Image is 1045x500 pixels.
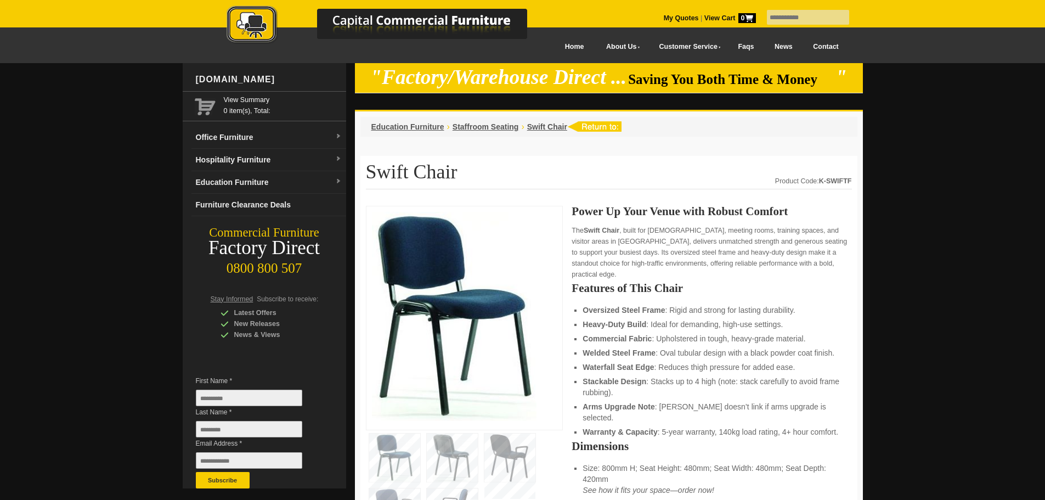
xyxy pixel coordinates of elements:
div: Factory Direct [183,240,346,256]
img: return to [567,121,622,132]
a: About Us [594,35,647,59]
a: View Summary [224,94,342,105]
li: › [521,121,524,132]
a: My Quotes [664,14,699,22]
a: Customer Service [647,35,727,59]
span: First Name * [196,375,319,386]
input: First Name * [196,390,302,406]
span: Email Address * [196,438,319,449]
strong: Warranty & Capacity [583,428,657,436]
strong: Oversized Steel Frame [583,306,665,314]
li: : Rigid and strong for lasting durability. [583,305,840,316]
a: Swift Chair [527,122,567,131]
span: Subscribe to receive: [257,295,318,303]
strong: Swift Chair [584,227,619,234]
a: Education Furniture [371,122,444,131]
em: "Factory/Warehouse Direct ... [370,66,626,88]
h1: Swift Chair [366,161,852,189]
a: Staffroom Seating [453,122,519,131]
div: 0800 800 507 [183,255,346,276]
strong: View Cart [704,14,756,22]
li: › [447,121,450,132]
span: Stay Informed [211,295,253,303]
li: : Stacks up to 4 high (note: stack carefully to avoid frame rubbing). [583,376,840,398]
span: Saving You Both Time & Money [628,72,834,87]
img: dropdown [335,178,342,185]
a: View Cart0 [702,14,755,22]
span: Last Name * [196,407,319,418]
li: : Upholstered in tough, heavy-grade material. [583,333,840,344]
li: : Reduces thigh pressure for added ease. [583,362,840,373]
a: Faqs [728,35,765,59]
li: Size: 800mm H; Seat Height: 480mm; Seat Width: 480mm; Seat Depth: 420mm [583,463,840,496]
span: 0 [738,13,756,23]
li: : [PERSON_NAME] doesn’t link if arms upgrade is selected. [583,401,840,423]
img: dropdown [335,133,342,140]
h2: Features of This Chair [572,283,851,294]
h2: Power Up Your Venue with Robust Comfort [572,206,851,217]
h2: Dimensions [572,441,851,452]
div: [DOMAIN_NAME] [191,63,346,96]
li: : Oval tubular design with a black powder coat finish. [583,347,840,358]
strong: Welded Steel Frame [583,349,656,357]
a: Furniture Clearance Deals [191,194,346,216]
em: See how it fits your space—order now! [583,486,714,495]
li: : Ideal for demanding, high-use settings. [583,319,840,330]
p: The , built for [DEMOGRAPHIC_DATA], meeting rooms, training spaces, and visitor areas in [GEOGRAP... [572,225,851,280]
a: Hospitality Furnituredropdown [191,149,346,171]
strong: Heavy-Duty Build [583,320,646,329]
input: Last Name * [196,421,302,437]
div: Product Code: [775,176,852,187]
strong: Commercial Fabric [583,334,652,343]
a: Capital Commercial Furniture Logo [196,5,580,49]
strong: K-SWIFTF [819,177,852,185]
div: News & Views [221,329,325,340]
strong: Waterfall Seat Edge [583,363,654,372]
div: Commercial Furniture [183,225,346,240]
img: Capital Commercial Furniture Logo [196,5,580,46]
button: Subscribe [196,472,250,488]
a: Office Furnituredropdown [191,126,346,149]
span: 0 item(s), Total: [224,94,342,115]
em: " [835,66,847,88]
a: Contact [803,35,849,59]
div: New Releases [221,318,325,329]
input: Email Address * [196,452,302,469]
a: News [764,35,803,59]
img: Swift Chair, fabric, steel frame, linkable, 140kg capacity, for churches and halls [372,212,536,421]
div: Latest Offers [221,307,325,318]
strong: Stackable Design [583,377,646,386]
strong: Arms Upgrade Note [583,402,654,411]
li: : 5-year warranty, 140kg load rating, 4+ hour comfort. [583,426,840,437]
a: Education Furnituredropdown [191,171,346,194]
img: dropdown [335,156,342,162]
